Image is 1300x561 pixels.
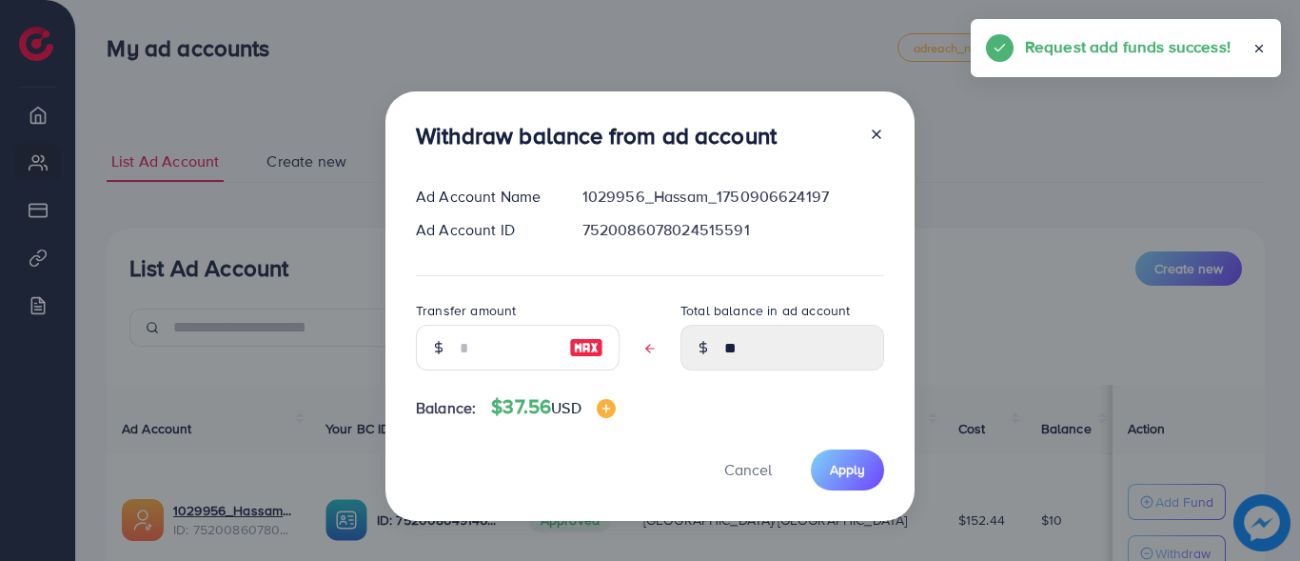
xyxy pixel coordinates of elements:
[1025,34,1231,59] h5: Request add funds success!
[724,459,772,480] span: Cancel
[416,301,516,320] label: Transfer amount
[700,450,796,491] button: Cancel
[569,336,603,359] img: image
[567,186,899,208] div: 1029956_Hassam_1750906624197
[401,186,567,208] div: Ad Account Name
[416,122,777,150] h3: Withdraw balance from ad account
[680,301,850,320] label: Total balance in ad account
[567,219,899,241] div: 7520086078024515591
[830,460,865,479] span: Apply
[551,397,581,418] span: USD
[811,450,884,491] button: Apply
[416,397,476,419] span: Balance:
[401,219,567,241] div: Ad Account ID
[597,399,616,418] img: image
[491,395,615,419] h4: $37.56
